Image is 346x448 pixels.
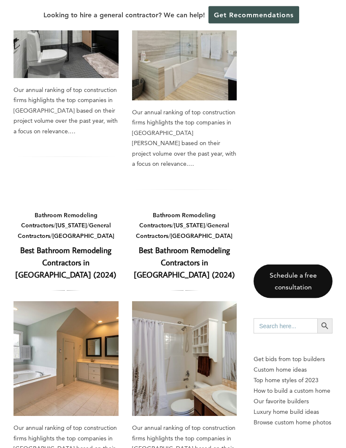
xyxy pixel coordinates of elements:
a: [US_STATE] [56,222,87,229]
a: Best Bathroom Remodeling Contractors in [GEOGRAPHIC_DATA] (2024) [132,302,237,416]
svg: Search [320,321,330,331]
input: Search here... [254,318,317,334]
a: General Contractors [136,222,229,240]
div: Our annual ranking of top construction firms highlights the top companies in [GEOGRAPHIC_DATA] ba... [14,85,119,137]
a: Best Bathroom Remodeling Contractors in [GEOGRAPHIC_DATA] (2024) [15,245,116,280]
div: Our annual ranking of top construction firms highlights the top companies in [GEOGRAPHIC_DATA][PE... [132,108,237,170]
a: Luxury home build ideas [254,407,332,417]
a: [GEOGRAPHIC_DATA] [170,232,232,240]
a: Top home styles of 2023 [254,375,332,386]
a: Schedule a free consultation [254,264,332,298]
div: / / / [132,211,237,242]
a: General Contractors [18,222,111,240]
a: Best Bathroom Remodeling Contractors in [GEOGRAPHIC_DATA] (2024) [14,302,119,416]
a: Our favorite builders [254,396,332,407]
a: Custom home ideas [254,364,332,375]
a: [GEOGRAPHIC_DATA] [52,232,114,240]
a: Bathroom Remodeling Contractors [21,212,97,230]
a: Get Recommendations [208,6,299,24]
a: Browse custom home photos [254,417,332,428]
a: How to build a custom home [254,386,332,396]
a: Bathroom Remodeling Contractors [139,212,216,230]
a: Best Bathroom Remodeling Contractors in [GEOGRAPHIC_DATA] (2024) [134,245,235,280]
p: Get bids from top builders [254,354,332,364]
a: [US_STATE] [174,222,205,229]
div: / / / [14,211,119,242]
iframe: Drift Widget Chat Controller [304,406,336,438]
